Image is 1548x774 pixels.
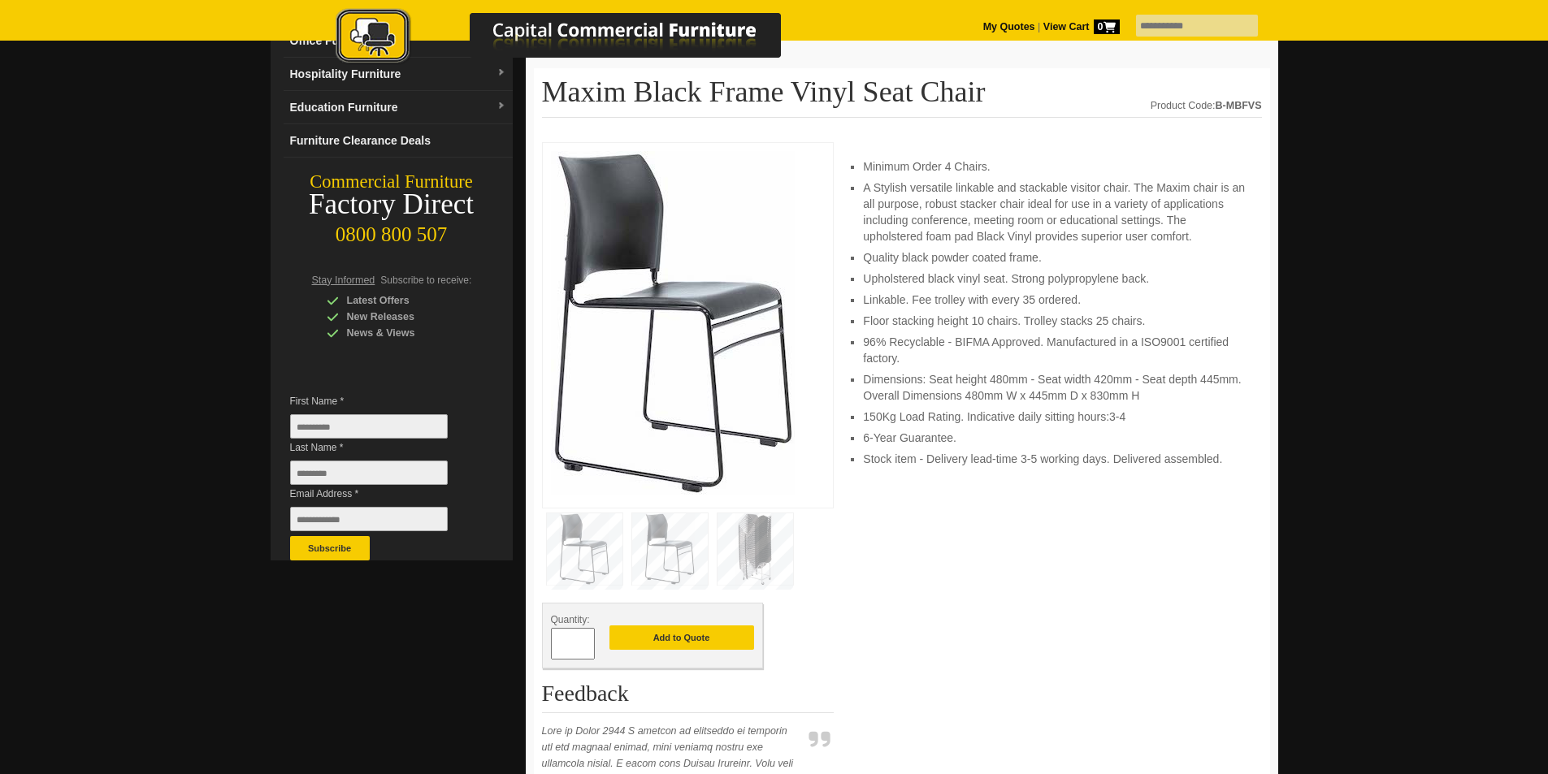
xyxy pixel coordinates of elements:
[496,102,506,111] img: dropdown
[1216,100,1262,111] strong: B-MBFVS
[271,215,513,246] div: 0800 800 507
[1094,19,1120,34] span: 0
[290,439,472,456] span: Last Name *
[290,393,472,409] span: First Name *
[863,292,1245,308] li: Linkable. Fee trolley with every 35 ordered.
[271,193,513,216] div: Factory Direct
[542,681,835,713] h2: Feedback
[291,8,860,67] img: Capital Commercial Furniture Logo
[290,486,472,502] span: Email Address *
[863,409,1245,425] li: 150Kg Load Rating. Indicative daily sitting hours:3-4
[327,292,481,309] div: Latest Offers
[284,58,513,91] a: Hospitality Furnituredropdown
[551,151,795,495] img: Maxim Black Frame Vinyl Seat Chair
[863,249,1245,266] li: Quality black powder coated frame.
[290,507,448,531] input: Email Address *
[291,8,860,72] a: Capital Commercial Furniture Logo
[380,275,471,286] span: Subscribe to receive:
[542,76,1262,118] h1: Maxim Black Frame Vinyl Seat Chair
[551,614,590,625] span: Quantity:
[863,430,1245,446] li: 6-Year Guarantee.
[863,270,1245,287] li: Upholstered black vinyl seat. Strong polypropylene back.
[863,451,1245,467] li: Stock item - Delivery lead-time 3-5 working days. Delivered assembled.
[983,21,1035,32] a: My Quotes
[284,24,513,58] a: Office Furnituredropdown
[290,536,370,560] button: Subscribe
[1040,21,1119,32] a: View Cart0
[609,625,754,650] button: Add to Quote
[327,325,481,341] div: News & Views
[327,309,481,325] div: New Releases
[271,171,513,193] div: Commercial Furniture
[863,334,1245,366] li: 96% Recyclable - BIFMA Approved. Manufactured in a ISO9001 certified factory.
[284,91,513,124] a: Education Furnituredropdown
[863,313,1245,329] li: Floor stacking height 10 chairs. Trolley stacks 25 chairs.
[284,124,513,158] a: Furniture Clearance Deals
[290,414,448,439] input: First Name *
[863,371,1245,404] li: Dimensions: Seat height 480mm - Seat width 420mm - Seat depth 445mm. Overall Dimensions 480mm W x...
[863,179,1245,244] li: A Stylish versatile linkable and stackable visitor chair. The Maxim chair is an all purpose, robu...
[1151,97,1262,114] div: Product Code:
[312,275,375,286] span: Stay Informed
[1043,21,1120,32] strong: View Cart
[290,461,448,485] input: Last Name *
[863,158,1245,175] li: Minimum Order 4 Chairs.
